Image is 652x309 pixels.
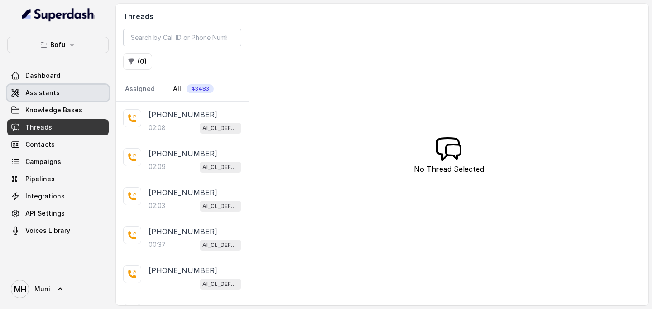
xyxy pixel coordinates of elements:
a: Assigned [123,77,157,101]
a: API Settings [7,205,109,222]
a: Integrations [7,188,109,204]
span: API Settings [25,209,65,218]
a: Muni [7,276,109,302]
p: 02:08 [149,123,166,132]
a: Knowledge Bases [7,102,109,118]
span: Dashboard [25,71,60,80]
p: 02:09 [149,162,166,171]
span: Muni [34,285,50,294]
span: Knowledge Bases [25,106,82,115]
p: [PHONE_NUMBER] [149,187,217,198]
input: Search by Call ID or Phone Number [123,29,241,46]
img: light.svg [22,7,95,22]
span: Assistants [25,88,60,97]
a: Threads [7,119,109,135]
p: [PHONE_NUMBER] [149,226,217,237]
span: Pipelines [25,174,55,183]
p: AI_CL_DEFERRAL_Satarupa [202,124,239,133]
a: Assistants [7,85,109,101]
h2: Threads [123,11,241,22]
button: (0) [123,53,152,70]
p: [PHONE_NUMBER] [149,265,217,276]
nav: Tabs [123,77,241,101]
p: AI_CL_DEFERRAL_Satarupa [202,202,239,211]
p: No Thread Selected [414,164,484,174]
a: Dashboard [7,68,109,84]
p: 00:37 [149,240,166,249]
button: Bofu [7,37,109,53]
p: AI_CL_DEFERRAL_Satarupa [202,163,239,172]
p: AI_CL_DEFERRAL_Satarupa [202,241,239,250]
p: Bofu [50,39,66,50]
span: Threads [25,123,52,132]
span: Campaigns [25,157,61,166]
p: AI_CL_DEFERRAL_Satarupa [202,280,239,289]
span: Integrations [25,192,65,201]
text: MH [14,285,26,294]
a: Campaigns [7,154,109,170]
span: Contacts [25,140,55,149]
p: [PHONE_NUMBER] [149,109,217,120]
a: All43483 [171,77,216,101]
a: Contacts [7,136,109,153]
p: 02:03 [149,201,165,210]
p: [PHONE_NUMBER] [149,148,217,159]
a: Pipelines [7,171,109,187]
span: 43483 [187,84,214,93]
a: Voices Library [7,222,109,239]
span: Voices Library [25,226,70,235]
